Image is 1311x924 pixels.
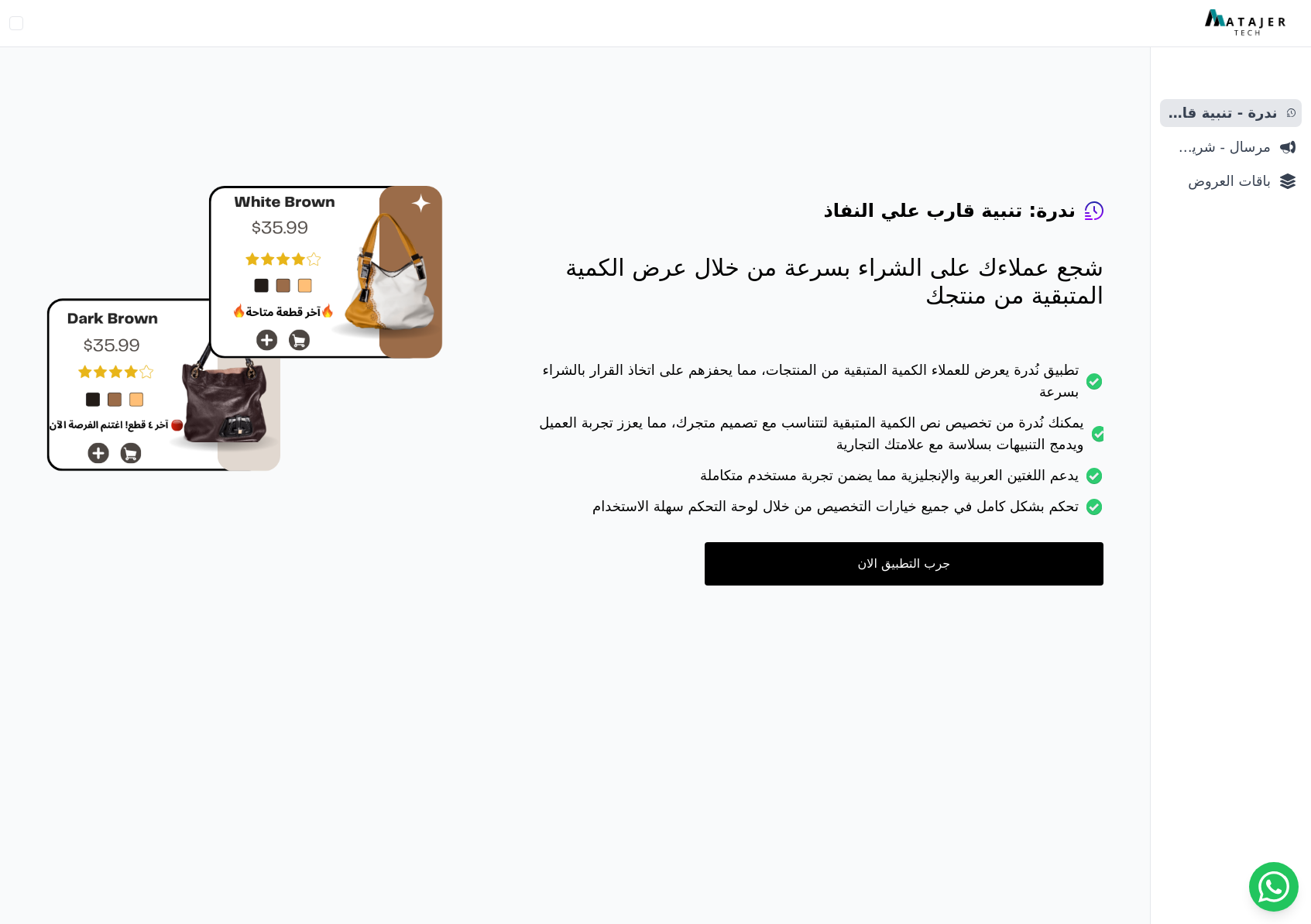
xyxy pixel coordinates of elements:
li: تطبيق نُدرة يعرض للعملاء الكمية المتبقية من المنتجات، مما يحفزهم على اتخاذ القرار بالشراء بسرعة [505,359,1103,412]
p: شجع عملاءك على الشراء بسرعة من خلال عرض الكمية المتبقية من منتجك [505,254,1103,310]
a: جرب التطبيق الان [705,542,1103,586]
li: يمكنك نُدرة من تخصيص نص الكمية المتبقية لتتناسب مع تصميم متجرك، مما يعزز تجربة العميل ويدمج التنب... [505,412,1103,465]
span: باقات العروض [1166,170,1271,192]
img: hero [46,186,443,472]
span: مرسال - شريط دعاية [1166,136,1271,158]
img: MatajerTech Logo [1205,9,1289,37]
li: تحكم بشكل كامل في جميع خيارات التخصيص من خلال لوحة التحكم سهلة الاستخدام [505,496,1103,527]
span: ندرة - تنبية قارب علي النفاذ [1166,102,1278,124]
h4: ندرة: تنبية قارب علي النفاذ [823,198,1076,223]
li: يدعم اللغتين العربية والإنجليزية مما يضمن تجربة مستخدم متكاملة [505,465,1103,496]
